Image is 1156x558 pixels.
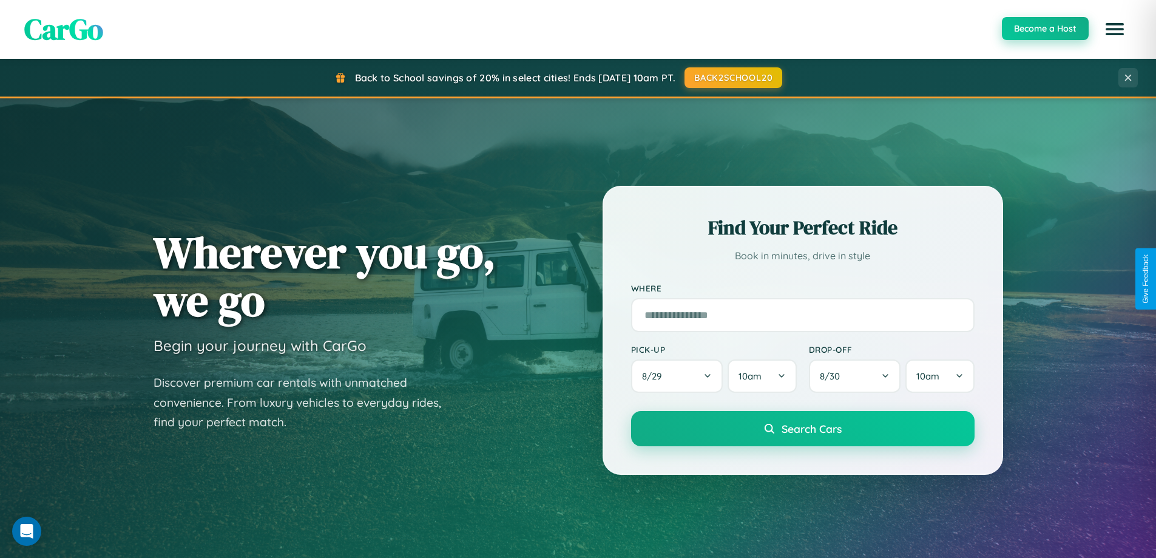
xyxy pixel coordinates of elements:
button: 10am [728,359,796,393]
span: Search Cars [782,422,842,435]
span: Back to School savings of 20% in select cities! Ends [DATE] 10am PT. [355,72,675,84]
div: Give Feedback [1141,254,1150,304]
span: 10am [916,370,939,382]
button: 8/30 [809,359,901,393]
span: 10am [739,370,762,382]
span: 8 / 30 [820,370,846,382]
label: Where [631,283,975,293]
span: 8 / 29 [642,370,668,382]
h1: Wherever you go, we go [154,228,496,324]
p: Discover premium car rentals with unmatched convenience. From luxury vehicles to everyday rides, ... [154,373,457,432]
h2: Find Your Perfect Ride [631,214,975,241]
label: Drop-off [809,344,975,355]
button: Open menu [1098,12,1132,46]
button: Become a Host [1002,17,1089,40]
p: Book in minutes, drive in style [631,247,975,265]
button: Search Cars [631,411,975,446]
h3: Begin your journey with CarGo [154,336,367,355]
button: 8/29 [631,359,723,393]
button: BACK2SCHOOL20 [684,67,782,88]
button: 10am [905,359,974,393]
div: Open Intercom Messenger [12,517,41,546]
label: Pick-up [631,344,797,355]
span: CarGo [24,9,103,49]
